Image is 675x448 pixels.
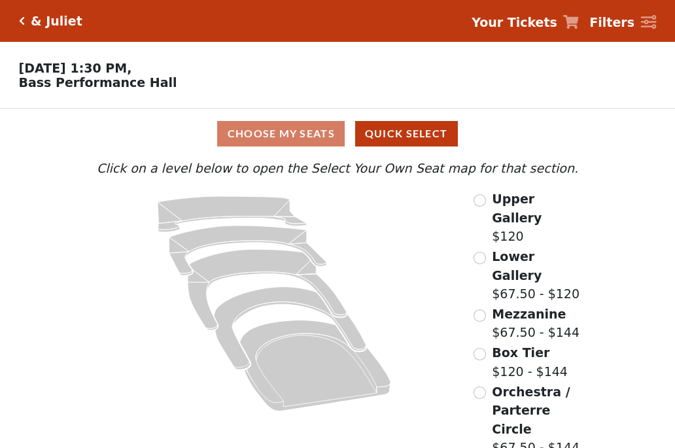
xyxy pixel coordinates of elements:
[492,190,581,246] label: $120
[19,16,25,26] a: Click here to go back to filters
[158,196,307,232] path: Upper Gallery - Seats Available: 295
[492,307,566,321] span: Mezzanine
[472,15,557,29] strong: Your Tickets
[355,121,458,146] button: Quick Select
[492,249,542,283] span: Lower Gallery
[492,345,549,360] span: Box Tier
[472,13,579,32] a: Your Tickets
[492,343,568,381] label: $120 - $144
[589,15,634,29] strong: Filters
[492,247,581,303] label: $67.50 - $120
[589,13,656,32] a: Filters
[94,159,581,178] p: Click on a level below to open the Select Your Own Seat map for that section.
[492,192,542,225] span: Upper Gallery
[492,305,580,342] label: $67.50 - $144
[240,320,391,411] path: Orchestra / Parterre Circle - Seats Available: 27
[31,14,82,29] h5: & Juliet
[169,226,327,275] path: Lower Gallery - Seats Available: 55
[492,385,570,436] span: Orchestra / Parterre Circle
